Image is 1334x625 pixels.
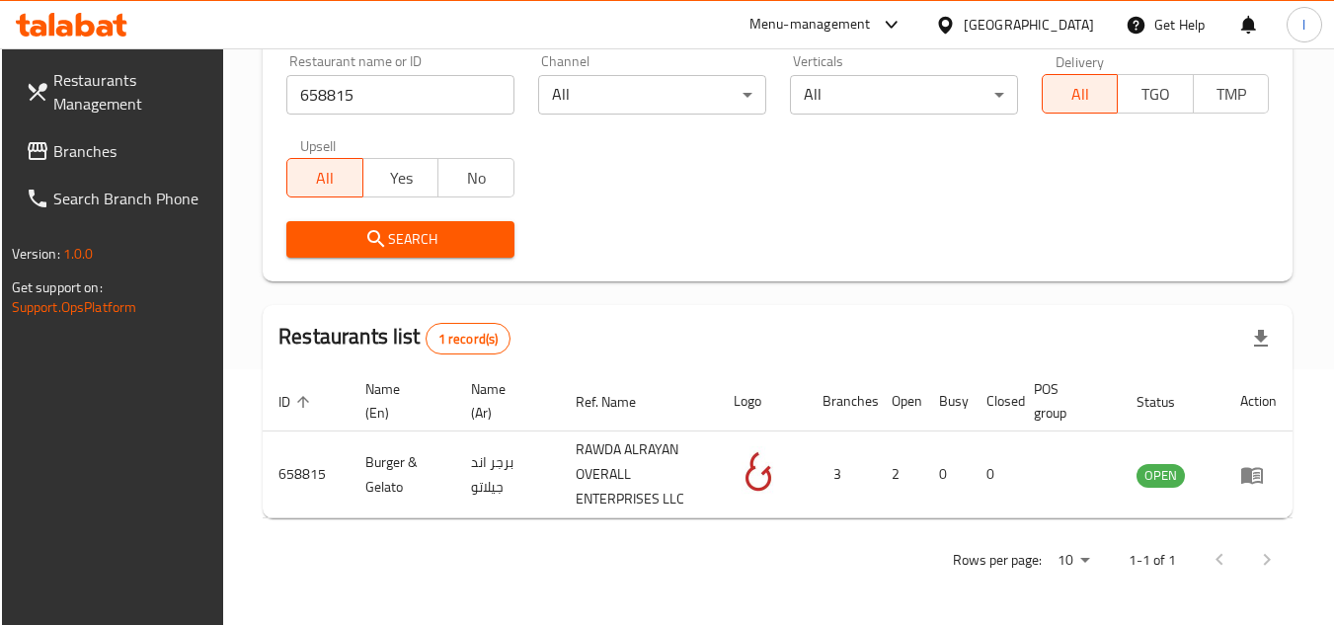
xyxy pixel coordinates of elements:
span: 1.0.0 [63,241,94,267]
button: No [437,158,514,197]
div: All [538,75,766,115]
button: Yes [362,158,439,197]
span: ID [278,390,316,414]
span: Search Branch Phone [53,187,209,210]
span: All [1051,80,1111,109]
div: Export file [1237,315,1285,362]
td: 0 [971,431,1018,518]
span: No [446,164,507,193]
a: Support.OpsPlatform [12,294,137,320]
td: 3 [807,431,876,518]
a: Branches [10,127,225,175]
label: Delivery [1056,54,1105,68]
span: Name (En) [365,377,432,425]
span: Search [302,227,499,252]
input: Search for restaurant name or ID.. [286,75,514,115]
th: Logo [718,371,807,431]
span: Name (Ar) [471,377,535,425]
span: POS group [1034,377,1097,425]
p: 1-1 of 1 [1129,548,1176,573]
a: Search Branch Phone [10,175,225,222]
td: برجر اند جيلاتو [455,431,559,518]
button: TMP [1193,74,1270,114]
span: Status [1137,390,1201,414]
span: Yes [371,164,432,193]
button: Search [286,221,514,258]
button: TGO [1117,74,1194,114]
div: [GEOGRAPHIC_DATA] [964,14,1094,36]
span: Restaurants Management [53,68,209,116]
label: Upsell [300,138,337,152]
span: Get support on: [12,274,103,300]
span: l [1302,14,1305,36]
td: RAWDA ALRAYAN OVERALL ENTERPRISES LLC [560,431,719,518]
td: Burger & Gelato [350,431,455,518]
span: All [295,164,355,193]
div: Total records count [426,323,511,354]
span: Ref. Name [576,390,662,414]
th: Open [876,371,923,431]
td: 658815 [263,431,350,518]
span: 1 record(s) [427,330,510,349]
img: Burger & Gelato [734,446,783,496]
h2: Restaurants list [278,322,510,354]
table: enhanced table [263,371,1293,518]
span: TGO [1126,80,1186,109]
span: TMP [1202,80,1262,109]
button: All [286,158,363,197]
span: OPEN [1137,464,1185,487]
span: Version: [12,241,60,267]
th: Branches [807,371,876,431]
p: Rows per page: [953,548,1042,573]
div: Menu-management [749,13,871,37]
a: Restaurants Management [10,56,225,127]
div: Rows per page: [1050,546,1097,576]
th: Busy [923,371,971,431]
td: 0 [923,431,971,518]
span: Branches [53,139,209,163]
div: Menu [1240,463,1277,487]
div: OPEN [1137,464,1185,488]
td: 2 [876,431,923,518]
div: All [790,75,1018,115]
button: All [1042,74,1119,114]
th: Action [1224,371,1293,431]
th: Closed [971,371,1018,431]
